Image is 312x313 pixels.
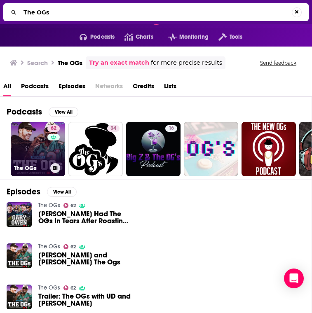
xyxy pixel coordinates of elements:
a: The OGs [38,284,60,291]
span: Podcasts [90,31,115,43]
img: Trailer: The OGs with UD and Mike Miller [7,285,32,310]
button: Send feedback [258,59,299,66]
a: Trailer: The OGs with UD and Mike Miller [38,293,132,307]
button: View All [49,107,78,117]
a: All [3,79,11,96]
a: The OGs [38,243,60,250]
a: Lists [164,79,176,96]
h3: Search [27,59,48,67]
span: 62 [70,245,76,249]
a: Podcasts [21,79,49,96]
button: View All [47,187,77,197]
a: PodcastsView All [7,107,78,117]
div: Open Intercom Messenger [284,269,304,288]
button: open menu [158,30,209,44]
h3: The OGs [14,165,47,172]
a: The OGs [38,202,60,209]
div: Search... [3,3,309,21]
h2: Episodes [7,187,40,197]
a: Charts [115,30,153,44]
a: Credits [133,79,154,96]
a: 62The OGs [11,122,65,176]
h3: The OGs [58,59,82,67]
a: Gary Owen Had The OGs In Tears After Roasting UD & The Heat In Our Funniest Episode | The OGs Ep. 20 [38,210,132,224]
img: Mike Miller and Udonis Haslem's The Ogs [7,243,32,269]
a: 34 [68,122,123,176]
span: Charts [136,31,153,43]
a: 62 [63,203,76,208]
span: [PERSON_NAME] Had The OGs In Tears After Roasting UD & The Heat In Our Funniest Episode | The OGs... [38,210,132,224]
span: for more precise results [151,58,222,68]
a: 62 [63,244,76,249]
a: 34 [107,125,120,132]
a: 62 [47,125,60,132]
span: Tools [230,31,243,43]
span: Monitoring [179,31,209,43]
h2: Podcasts [7,107,42,117]
span: 62 [51,124,56,133]
span: Trailer: The OGs with UD and [PERSON_NAME] [38,293,132,307]
span: 34 [110,124,116,133]
a: Episodes [59,79,85,96]
span: 16 [169,124,174,133]
span: Networks [95,79,123,96]
a: Mike Miller and Udonis Haslem's The Ogs [38,252,132,266]
a: Try an exact match [89,58,149,68]
button: open menu [70,30,115,44]
a: 16 [165,125,177,132]
img: Gary Owen Had The OGs In Tears After Roasting UD & The Heat In Our Funniest Episode | The OGs Ep. 20 [7,202,32,227]
span: 62 [70,204,76,208]
a: 62 [63,285,76,290]
span: [PERSON_NAME] and [PERSON_NAME] The Ogs [38,252,132,266]
button: open menu [209,30,242,44]
input: Search... [20,6,292,19]
span: 62 [70,286,76,290]
a: EpisodesView All [7,187,77,197]
a: 16 [126,122,181,176]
